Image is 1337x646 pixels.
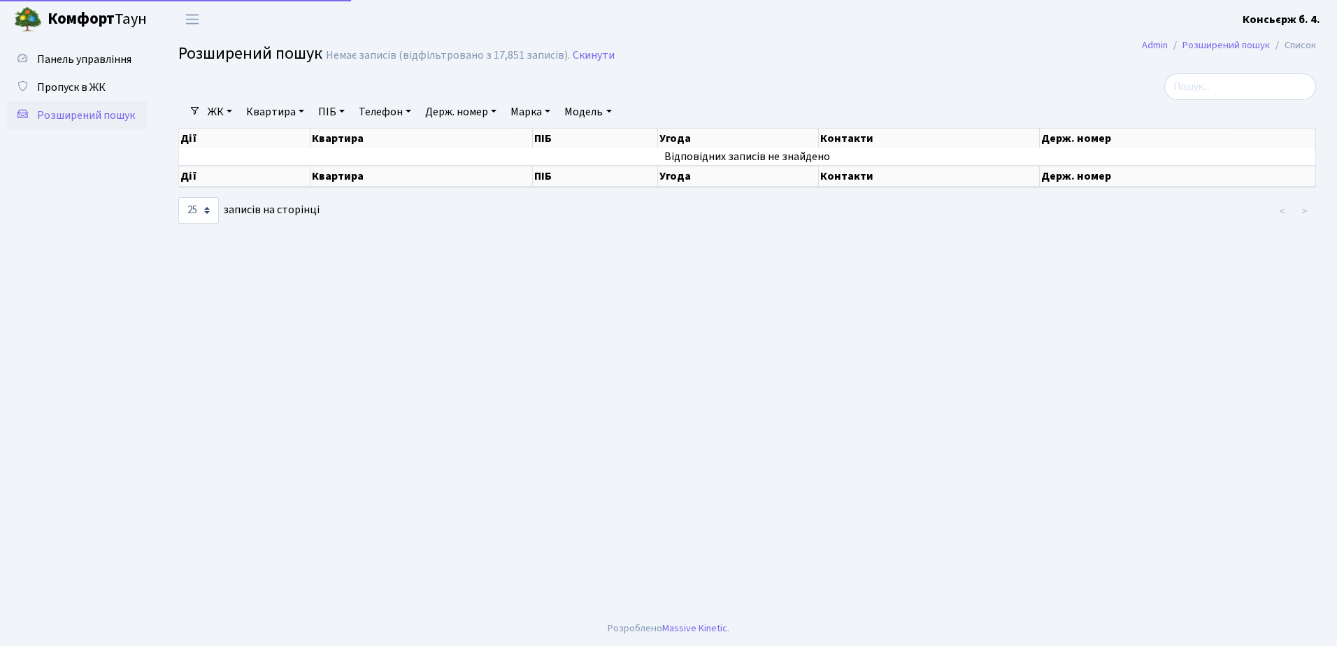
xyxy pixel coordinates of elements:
[1270,38,1316,53] li: Список
[420,100,502,124] a: Держ. номер
[48,8,147,31] span: Таун
[178,197,219,224] select: записів на сторінці
[37,52,131,67] span: Панель управління
[662,621,727,636] a: Massive Kinetic
[1164,73,1316,100] input: Пошук...
[48,8,115,30] b: Комфорт
[1121,31,1337,60] nav: breadcrumb
[326,49,570,62] div: Немає записів (відфільтровано з 17,851 записів).
[202,100,238,124] a: ЖК
[7,45,147,73] a: Панель управління
[1243,11,1320,28] a: Консьєрж б. 4.
[313,100,350,124] a: ПІБ
[310,166,533,187] th: Квартира
[7,73,147,101] a: Пропуск в ЖК
[179,129,310,148] th: Дії
[1040,166,1316,187] th: Держ. номер
[559,100,617,124] a: Модель
[353,100,417,124] a: Телефон
[658,129,819,148] th: Угода
[37,80,106,95] span: Пропуск в ЖК
[1243,12,1320,27] b: Консьєрж б. 4.
[7,101,147,129] a: Розширений пошук
[505,100,556,124] a: Марка
[658,166,819,187] th: Угода
[533,166,658,187] th: ПІБ
[608,621,729,636] div: Розроблено .
[241,100,310,124] a: Квартира
[175,8,210,31] button: Переключити навігацію
[37,108,135,123] span: Розширений пошук
[819,129,1040,148] th: Контакти
[179,148,1316,165] td: Відповідних записів не знайдено
[1040,129,1316,148] th: Держ. номер
[178,197,320,224] label: записів на сторінці
[533,129,658,148] th: ПІБ
[573,49,615,62] a: Скинути
[1182,38,1270,52] a: Розширений пошук
[819,166,1040,187] th: Контакти
[310,129,533,148] th: Квартира
[14,6,42,34] img: logo.png
[1142,38,1168,52] a: Admin
[178,41,322,66] span: Розширений пошук
[179,166,310,187] th: Дії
